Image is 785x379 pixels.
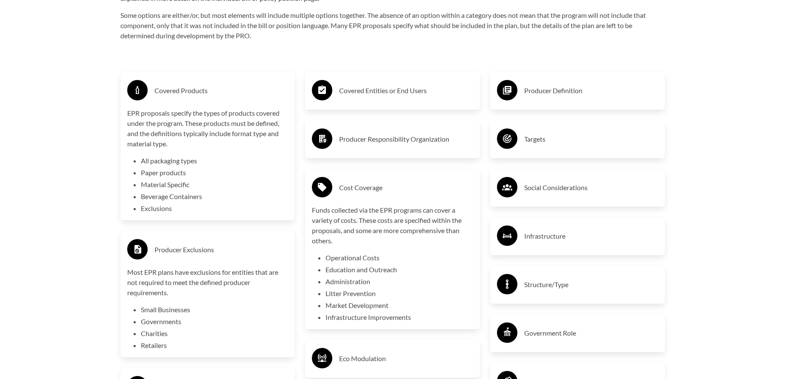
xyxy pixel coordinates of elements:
li: Market Development [325,300,473,311]
h3: Eco Modulation [339,352,473,365]
li: Governments [141,316,288,327]
li: Paper products [141,168,288,178]
p: EPR proposals specify the types of products covered under the program. These products must be def... [127,108,288,149]
li: Charities [141,328,288,339]
h3: Social Considerations [524,181,658,194]
p: Some options are either/or, but most elements will include multiple options together. The absence... [120,10,665,41]
li: Education and Outreach [325,265,473,275]
li: Infrastructure Improvements [325,312,473,322]
h3: Government Role [524,326,658,340]
h3: Infrastructure [524,229,658,243]
h3: Producer Responsibility Organization [339,132,473,146]
h3: Structure/Type [524,278,658,291]
h3: Cost Coverage [339,181,473,194]
li: Beverage Containers [141,191,288,202]
li: Administration [325,276,473,287]
li: Small Businesses [141,305,288,315]
li: Operational Costs [325,253,473,263]
li: Material Specific [141,180,288,190]
h3: Producer Exclusions [154,243,288,256]
li: Retailers [141,340,288,351]
li: Exclusions [141,203,288,214]
li: Litter Prevention [325,288,473,299]
h3: Producer Definition [524,84,658,97]
li: All packaging types [141,156,288,166]
p: Most EPR plans have exclusions for entities that are not required to meet the defined producer re... [127,267,288,298]
p: Funds collected via the EPR programs can cover a variety of costs. These costs are specified with... [312,205,473,246]
h3: Covered Products [154,84,288,97]
h3: Covered Entities or End Users [339,84,473,97]
h3: Targets [524,132,658,146]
